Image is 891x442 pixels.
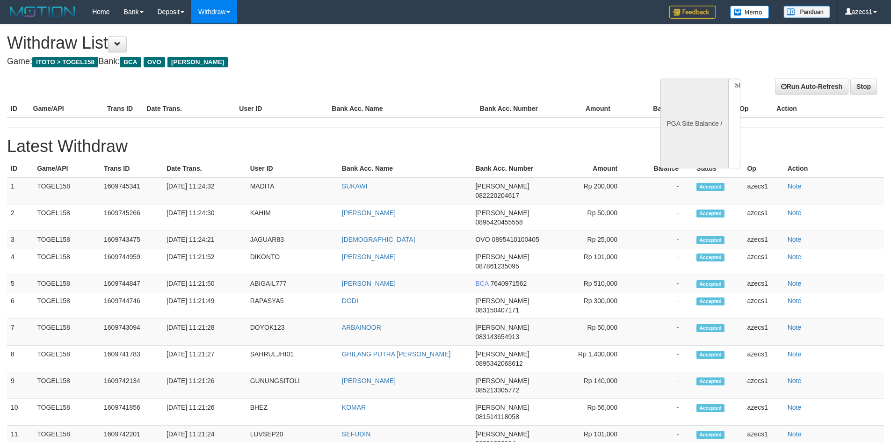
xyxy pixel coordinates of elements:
span: [PERSON_NAME] [475,209,529,217]
a: Run Auto-Refresh [775,79,848,94]
td: Rp 25,000 [559,231,631,248]
th: ID [7,100,29,117]
th: Trans ID [100,160,163,177]
td: 1609744847 [100,275,163,292]
th: Balance [631,160,693,177]
a: Note [788,253,802,261]
span: ITOTO > TOGEL158 [32,57,98,67]
td: 1 [7,177,33,204]
a: ARBAINOOR [342,324,381,331]
td: ABIGAIL777 [246,275,338,292]
img: Feedback.jpg [669,6,716,19]
span: [PERSON_NAME] [475,297,529,304]
th: Action [773,100,884,117]
td: azecs1 [743,231,783,248]
span: 085213305772 [475,386,519,394]
td: GUNUNGSITOLI [246,372,338,399]
th: Game/API [29,100,103,117]
td: [DATE] 11:24:32 [163,177,246,204]
td: 2 [7,204,33,231]
div: PGA Site Balance / [660,79,728,168]
span: 083150407171 [475,306,519,314]
span: 083143654913 [475,333,519,341]
td: Rp 1,400,000 [559,346,631,372]
td: TOGEL158 [33,346,100,372]
span: [PERSON_NAME] [475,377,529,384]
td: TOGEL158 [33,319,100,346]
td: - [631,204,693,231]
td: [DATE] 11:24:21 [163,231,246,248]
a: Note [788,182,802,190]
span: Accepted [696,324,724,332]
td: [DATE] 11:21:50 [163,275,246,292]
span: OVO [144,57,165,67]
td: - [631,231,693,248]
span: Accepted [696,297,724,305]
span: Accepted [696,431,724,439]
td: azecs1 [743,346,783,372]
td: [DATE] 11:21:28 [163,319,246,346]
td: TOGEL158 [33,372,100,399]
th: Bank Acc. Number [476,100,550,117]
td: 1609745266 [100,204,163,231]
td: - [631,346,693,372]
span: [PERSON_NAME] [475,404,529,411]
h1: Latest Withdraw [7,137,884,156]
a: [PERSON_NAME] [342,377,396,384]
td: TOGEL158 [33,399,100,426]
td: BHEZ [246,399,338,426]
a: [DEMOGRAPHIC_DATA] [342,236,415,243]
td: 1609743094 [100,319,163,346]
a: Note [788,404,802,411]
td: 8 [7,346,33,372]
td: 10 [7,399,33,426]
td: - [631,177,693,204]
td: azecs1 [743,319,783,346]
td: DIKONTO [246,248,338,275]
a: SEFUDIN [342,430,370,438]
th: User ID [235,100,328,117]
span: BCA [120,57,141,67]
td: - [631,275,693,292]
a: DODI [342,297,358,304]
td: azecs1 [743,372,783,399]
span: [PERSON_NAME] [475,350,529,358]
a: Note [788,430,802,438]
th: Op [743,160,783,177]
td: TOGEL158 [33,275,100,292]
a: Note [788,297,802,304]
td: 1609741856 [100,399,163,426]
td: Rp 56,000 [559,399,631,426]
td: RAPASYA5 [246,292,338,319]
span: Accepted [696,404,724,412]
td: 4 [7,248,33,275]
th: Balance [624,100,692,117]
td: TOGEL158 [33,177,100,204]
td: azecs1 [743,275,783,292]
span: OVO [475,236,490,243]
td: Rp 101,000 [559,248,631,275]
td: TOGEL158 [33,231,100,248]
span: [PERSON_NAME] [475,324,529,331]
td: DOYOK123 [246,319,338,346]
span: [PERSON_NAME] [475,430,529,438]
a: Note [788,350,802,358]
td: - [631,319,693,346]
td: JAGUAR83 [246,231,338,248]
a: Note [788,280,802,287]
span: 0895410100405 [492,236,539,243]
th: Game/API [33,160,100,177]
img: Button%20Memo.svg [730,6,769,19]
td: - [631,292,693,319]
span: Accepted [696,236,724,244]
a: Note [788,377,802,384]
th: Action [784,160,884,177]
td: - [631,248,693,275]
td: 1609744746 [100,292,163,319]
td: azecs1 [743,292,783,319]
img: panduan.png [783,6,830,18]
span: 081514118058 [475,413,519,420]
span: Accepted [696,210,724,217]
td: [DATE] 11:21:26 [163,372,246,399]
th: Status [693,160,743,177]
